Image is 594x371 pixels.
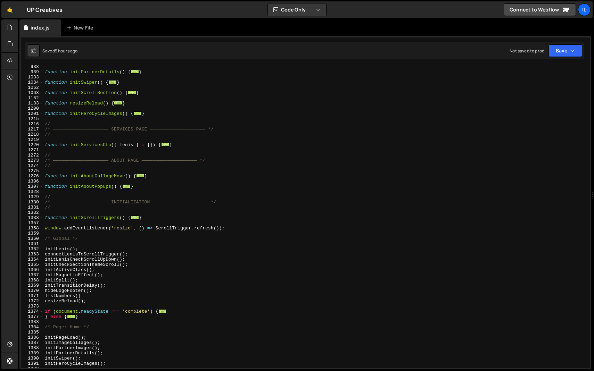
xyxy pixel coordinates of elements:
div: 1383 [21,319,43,324]
div: 1362 [21,246,43,252]
div: 1358 [21,226,43,231]
div: 5 hours ago [55,48,78,54]
div: 1389 [21,351,43,356]
div: 1219 [21,137,43,142]
div: 1390 [21,356,43,361]
div: 939 [21,69,43,75]
div: 1306 [21,179,43,184]
span: ... [122,184,131,188]
div: 1216 [21,121,43,127]
div: 1371 [21,293,43,298]
div: 1328 [21,189,43,194]
div: 1361 [21,241,43,246]
div: 1220 [21,142,43,147]
div: 1201 [21,111,43,116]
div: 1364 [21,257,43,262]
div: 1307 [21,184,43,189]
div: index.js [31,24,50,31]
div: 1275 [21,168,43,174]
div: 1391 [21,361,43,366]
div: 1333 [21,215,43,220]
div: Not saved to prod [510,48,544,54]
div: 1217 [21,127,43,132]
div: 1367 [21,272,43,278]
div: 1372 [21,298,43,304]
div: 1183 [21,101,43,106]
div: 1365 [21,262,43,267]
span: ... [161,143,170,146]
div: 1276 [21,174,43,179]
div: 1329 [21,194,43,200]
div: 1373 [21,304,43,309]
div: 1271 [21,147,43,153]
span: ... [131,216,139,219]
div: 1374 [21,309,43,314]
div: 1182 [21,95,43,101]
div: 1330 [21,200,43,205]
div: 938 [21,64,43,69]
span: ... [131,70,139,74]
div: 1388 [21,345,43,351]
div: 1332 [21,210,43,215]
div: New File [67,24,96,31]
div: 1063 [21,90,43,95]
span: ... [133,111,142,115]
button: Code Only [268,3,326,16]
div: 1331 [21,205,43,210]
div: 1368 [21,278,43,283]
div: 1062 [21,85,43,90]
a: Connect to Webflow [504,3,576,16]
div: 1215 [21,116,43,121]
a: 🤙 [1,1,18,18]
div: 1370 [21,288,43,293]
div: 1033 [21,75,43,80]
span: ... [136,174,145,178]
button: Save [548,44,582,57]
div: 1272 [21,153,43,158]
span: ... [114,101,122,105]
div: 1218 [21,132,43,137]
div: 1377 [21,314,43,319]
div: 1359 [21,231,43,236]
div: 1034 [21,80,43,85]
span: ... [158,309,167,313]
div: 1200 [21,106,43,111]
div: Saved [42,48,78,54]
div: 1363 [21,252,43,257]
span: ... [67,314,75,318]
a: Il [578,3,591,16]
div: 1385 [21,330,43,335]
div: 1387 [21,340,43,345]
div: 1360 [21,236,43,241]
div: 1366 [21,267,43,272]
div: 1386 [21,335,43,340]
span: ... [128,91,136,94]
div: 1369 [21,283,43,288]
div: UP Creatives [27,6,63,14]
span: ... [108,80,117,84]
div: 1273 [21,158,43,163]
div: 1274 [21,163,43,168]
div: 1384 [21,324,43,330]
div: 1357 [21,220,43,226]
